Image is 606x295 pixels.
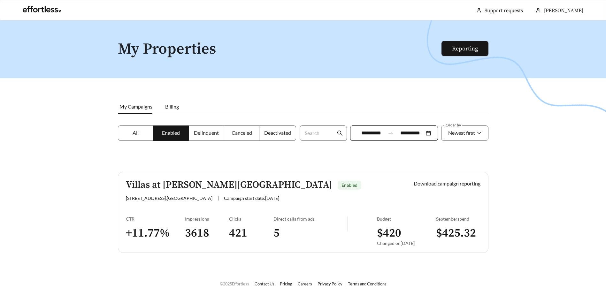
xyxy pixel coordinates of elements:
[218,195,219,201] span: |
[194,130,219,136] span: Delinquent
[377,226,436,240] h3: $ 420
[126,216,185,222] div: CTR
[485,7,523,14] a: Support requests
[264,130,291,136] span: Deactivated
[436,226,480,240] h3: $ 425.32
[436,216,480,222] div: September spend
[441,41,488,56] button: Reporting
[377,240,436,246] div: Changed on [DATE]
[118,41,442,58] h1: My Properties
[185,216,229,222] div: Impressions
[118,172,488,253] a: Villas at [PERSON_NAME][GEOGRAPHIC_DATA]Enabled[STREET_ADDRESS],[GEOGRAPHIC_DATA]|Campaign start ...
[388,130,394,136] span: swap-right
[273,216,347,222] div: Direct calls from ads
[388,130,394,136] span: to
[377,216,436,222] div: Budget
[341,182,357,188] span: Enabled
[273,226,347,240] h3: 5
[126,180,332,190] h5: Villas at [PERSON_NAME][GEOGRAPHIC_DATA]
[162,130,180,136] span: Enabled
[337,130,343,136] span: search
[232,130,252,136] span: Canceled
[229,216,273,222] div: Clicks
[165,103,179,110] span: Billing
[126,195,212,201] span: [STREET_ADDRESS] , [GEOGRAPHIC_DATA]
[448,130,475,136] span: Newest first
[544,7,583,14] span: [PERSON_NAME]
[229,226,273,240] h3: 421
[126,226,185,240] h3: + 11.77 %
[119,103,152,110] span: My Campaigns
[133,130,139,136] span: All
[414,180,480,186] a: Download campaign reporting
[452,45,478,52] a: Reporting
[185,226,229,240] h3: 3618
[224,195,279,201] span: Campaign start date: [DATE]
